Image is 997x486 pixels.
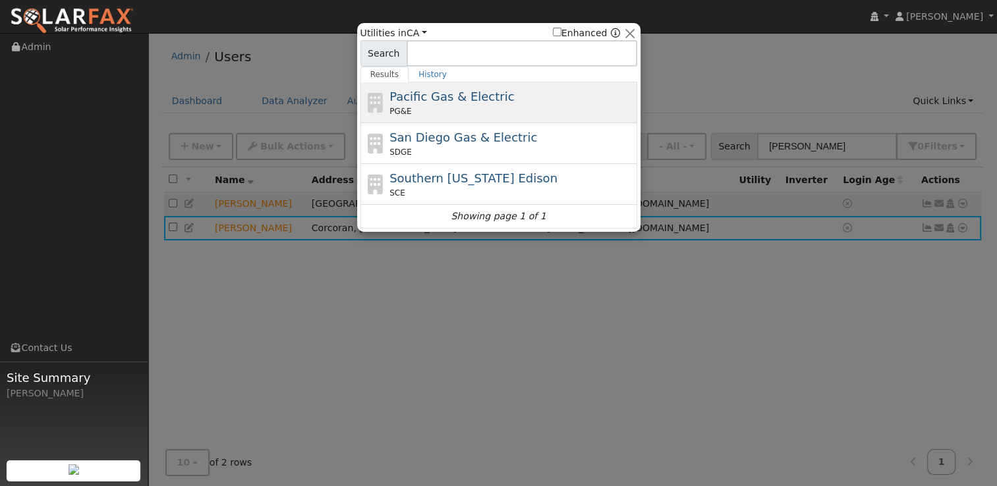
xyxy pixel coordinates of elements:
[553,28,561,36] input: Enhanced
[553,26,608,40] label: Enhanced
[360,40,407,67] span: Search
[451,209,546,223] i: Showing page 1 of 1
[389,187,405,199] span: SCE
[7,369,141,387] span: Site Summary
[407,28,427,38] a: CA
[610,28,619,38] a: Enhanced Providers
[553,26,620,40] span: Show enhanced providers
[69,464,79,475] img: retrieve
[389,130,537,144] span: San Diego Gas & Electric
[409,67,457,82] a: History
[389,171,557,185] span: Southern [US_STATE] Edison
[906,11,983,22] span: [PERSON_NAME]
[389,146,412,158] span: SDGE
[7,387,141,400] div: [PERSON_NAME]
[389,105,411,117] span: PG&E
[10,7,134,35] img: SolarFax
[360,26,427,40] span: Utilities in
[389,90,514,103] span: Pacific Gas & Electric
[360,67,409,82] a: Results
